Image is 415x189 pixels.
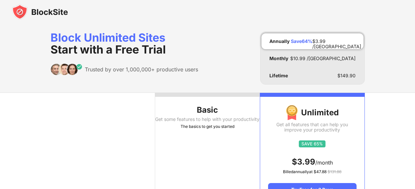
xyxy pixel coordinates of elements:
[312,39,361,44] div: $ 3.99 /[GEOGRAPHIC_DATA]
[290,56,356,61] div: $ 10.99 /[GEOGRAPHIC_DATA]
[269,73,288,78] div: Lifetime
[268,105,356,121] div: Unlimited
[292,157,315,167] span: $ 3.99
[269,39,290,44] div: Annually
[328,169,341,174] span: $ 131.88
[299,140,326,147] img: save65.svg
[51,63,83,75] img: trusted-by.svg
[12,4,68,20] img: blocksite-icon-black.svg
[337,73,356,78] div: $ 149.90
[51,43,166,56] span: Start with a Free Trial
[268,157,356,167] div: /month
[291,39,312,44] div: Save 64 %
[155,117,260,122] div: Get some features to help with your productivity
[51,32,198,56] div: Block Unlimited Sites
[155,123,260,130] div: The basics to get you started
[269,56,288,61] div: Monthly
[286,105,298,121] img: img-premium-medal
[268,169,356,175] div: Billed annually at $ 47.88
[85,66,198,73] div: Trusted by over 1,000,000+ productive users
[268,122,356,132] div: Get all features that can help you improve your productivity
[155,105,260,115] div: Basic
